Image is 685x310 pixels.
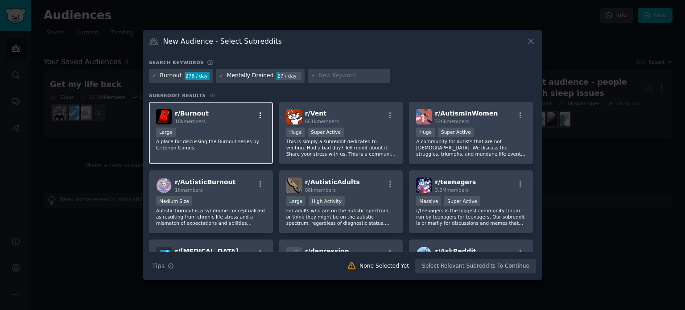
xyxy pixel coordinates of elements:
[149,92,206,99] span: Subreddit Results
[435,248,476,255] span: r/ AskReddit
[175,187,203,193] span: 1k members
[319,72,387,80] input: New Keyword
[309,196,345,206] div: High Activity
[175,119,206,124] span: 18k members
[416,178,432,193] img: teenagers
[276,72,301,80] div: 27 / day
[286,138,396,157] p: This is simply a subreddit dedicated to venting. Had a bad day? Tell reddit about it. Share your ...
[185,72,210,80] div: 278 / day
[209,93,215,98] span: 38
[305,187,336,193] span: 98k members
[227,72,274,80] div: Mentally Drained
[416,207,526,226] p: r/teenagers is the biggest community forum run by teenagers for teenagers. Our subreddit is prima...
[175,248,239,255] span: r/ [MEDICAL_DATA]
[359,262,409,270] div: None Selected Yet
[438,128,474,137] div: Super Active
[149,59,204,66] h3: Search keywords
[286,109,302,124] img: Vent
[286,178,302,193] img: AutisticAdults
[156,178,172,193] img: AutisticBurnout
[416,196,441,206] div: Massive
[435,119,469,124] span: 226k members
[160,72,182,80] div: Burnout
[156,196,192,206] div: Medium Size
[156,138,266,151] p: A place for discussing the Burnout series by Criterion Games.
[416,128,435,137] div: Huge
[305,110,326,117] span: r/ Vent
[416,138,526,157] p: A community for autists that are not [DEMOGRAPHIC_DATA]. We discuss the struggles, triumphs, and ...
[435,178,476,186] span: r/ teenagers
[435,187,469,193] span: 3.3M members
[435,110,498,117] span: r/ AutismInWomen
[305,119,339,124] span: 661k members
[305,248,349,255] span: r/ depression
[444,196,480,206] div: Super Active
[286,207,396,226] p: For adults who are on the autistic spectrum, or think they might be on the autistic spectrum, reg...
[175,110,209,117] span: r/ Burnout
[156,207,266,226] p: Autistic burnout is a syndrome conceptualized as resulting from chronic life stress and a mismatc...
[149,258,177,274] button: Tips
[163,37,282,46] h3: New Audience - Select Subreddits
[286,196,306,206] div: Large
[305,178,360,186] span: r/ AutisticAdults
[308,128,344,137] div: Super Active
[416,247,432,262] img: AskReddit
[156,128,176,137] div: Large
[156,247,172,262] img: ADHD
[156,109,172,124] img: Burnout
[175,178,235,186] span: r/ AutisticBurnout
[152,261,165,271] span: Tips
[416,109,432,124] img: AutismInWomen
[286,128,305,137] div: Huge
